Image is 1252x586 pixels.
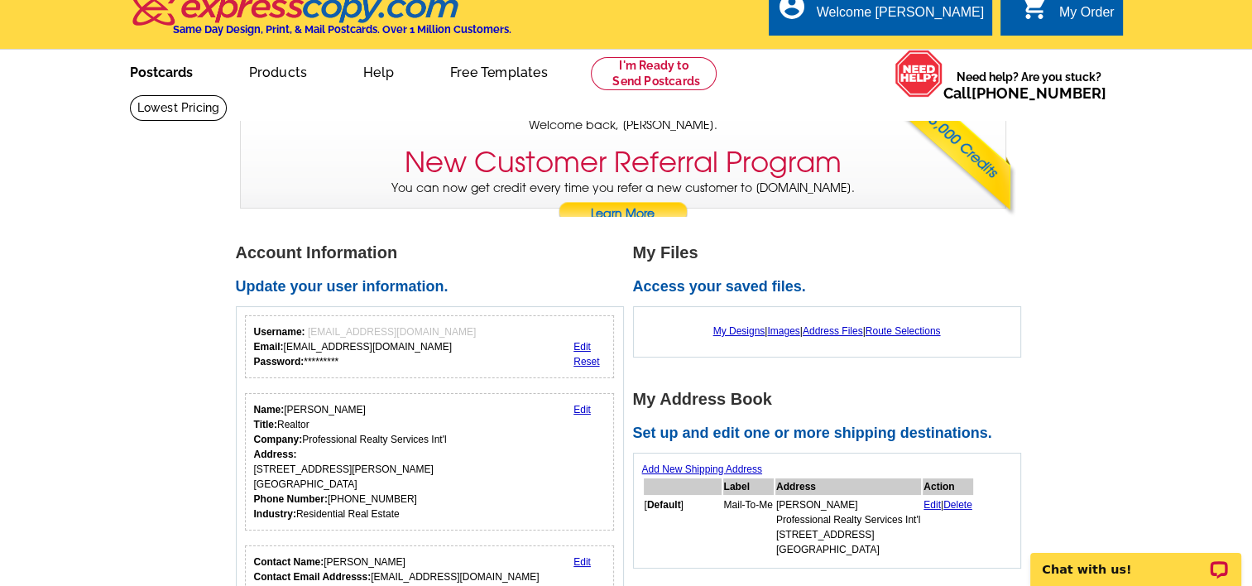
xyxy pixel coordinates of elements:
a: [PHONE_NUMBER] [971,84,1106,102]
p: You can now get credit every time you refer a new customer to [DOMAIN_NAME]. [241,180,1005,227]
strong: Address: [254,449,297,460]
span: Need help? Are you stuck? [943,69,1115,102]
a: Add New Shipping Address [642,464,762,475]
a: Reset [573,356,599,367]
iframe: LiveChat chat widget [1019,534,1252,586]
span: [EMAIL_ADDRESS][DOMAIN_NAME] [308,326,476,338]
td: | [923,497,973,558]
strong: Contact Email Addresss: [254,571,372,583]
a: shopping_cart My Order [1019,2,1115,23]
span: Call [943,84,1106,102]
strong: Username: [254,326,305,338]
h2: Set up and edit one or more shipping destinations. [633,425,1030,443]
h1: Account Information [236,244,633,262]
strong: Company: [254,434,303,445]
a: Address Files [803,325,863,337]
th: Address [775,478,921,495]
a: Free Templates [424,51,574,90]
div: Your personal details. [245,393,615,531]
a: Learn More [558,202,688,227]
a: Products [223,51,334,90]
a: Same Day Design, Print, & Mail Postcards. Over 1 Million Customers. [130,4,511,36]
a: Edit [573,556,591,568]
a: Route Selections [866,325,941,337]
a: Edit [573,341,591,353]
strong: Email: [254,341,284,353]
b: Default [647,499,681,511]
a: Help [337,51,420,90]
div: Your login information. [245,315,615,378]
div: | | | [642,315,1012,347]
div: Welcome [PERSON_NAME] [817,5,984,28]
div: [PERSON_NAME] Realtor Professional Realty Services Int'l [STREET_ADDRESS][PERSON_NAME] [GEOGRAPHI... [254,402,447,521]
td: Mail-To-Me [723,497,774,558]
a: Delete [943,499,972,511]
td: [ ] [644,497,722,558]
h3: New Customer Referral Program [405,146,842,180]
strong: Phone Number: [254,493,328,505]
h2: Access your saved files. [633,278,1030,296]
th: Action [923,478,973,495]
h4: Same Day Design, Print, & Mail Postcards. Over 1 Million Customers. [173,23,511,36]
a: Images [767,325,799,337]
strong: Password: [254,356,305,367]
h1: My Files [633,244,1030,262]
h1: My Address Book [633,391,1030,408]
td: [PERSON_NAME] Professional Realty Services Int'l [STREET_ADDRESS] [GEOGRAPHIC_DATA] [775,497,921,558]
th: Label [723,478,774,495]
strong: Name: [254,404,285,415]
strong: Industry: [254,508,296,520]
a: Edit [573,404,591,415]
span: Welcome back, [PERSON_NAME]. [529,117,717,134]
a: Edit [923,499,941,511]
strong: Contact Name: [254,556,324,568]
div: My Order [1059,5,1115,28]
a: My Designs [713,325,765,337]
strong: Title: [254,419,277,430]
a: Postcards [103,51,219,90]
h2: Update your user information. [236,278,633,296]
img: help [895,50,943,98]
